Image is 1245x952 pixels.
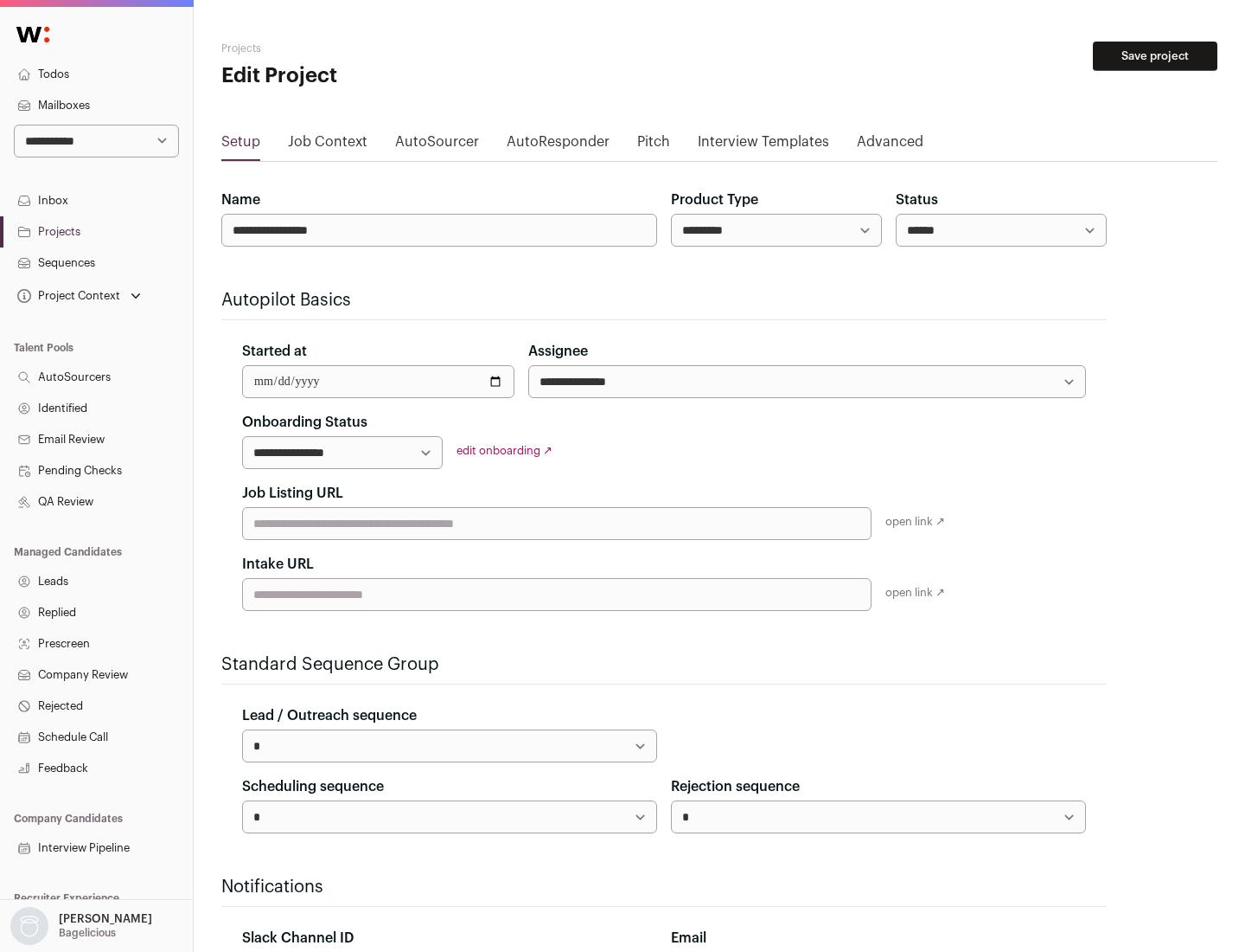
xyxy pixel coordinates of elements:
[288,132,367,159] a: Job Context
[896,190,938,210] label: Status
[242,341,307,362] label: Started at
[59,912,152,926] p: [PERSON_NAME]
[14,289,120,303] div: Project Context
[857,132,923,159] a: Advanced
[242,705,417,726] label: Lead / Outreach sequence
[671,776,800,797] label: Rejection sequence
[221,132,260,159] a: Setup
[221,653,1107,677] h2: Standard Sequence Group
[59,926,116,940] p: Bagelicious
[221,190,260,210] label: Name
[242,554,314,575] label: Intake URL
[637,132,670,159] a: Pitch
[7,907,156,945] button: Open dropdown
[221,62,553,90] h1: Edit Project
[507,132,610,159] a: AutoResponder
[242,483,343,504] label: Job Listing URL
[221,875,1107,899] h2: Notifications
[671,928,1086,949] div: Email
[242,412,367,433] label: Onboarding Status
[395,132,479,159] a: AutoSourcer
[456,445,552,456] a: edit onboarding ↗
[221,42,553,55] h2: Projects
[1093,42,1217,71] button: Save project
[14,284,144,308] button: Open dropdown
[242,928,354,949] label: Slack Channel ID
[242,776,384,797] label: Scheduling sequence
[10,907,48,945] img: nopic.png
[221,288,1107,312] h2: Autopilot Basics
[698,132,829,159] a: Interview Templates
[7,17,59,52] img: Wellfound
[528,341,588,362] label: Assignee
[671,190,758,210] label: Product Type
